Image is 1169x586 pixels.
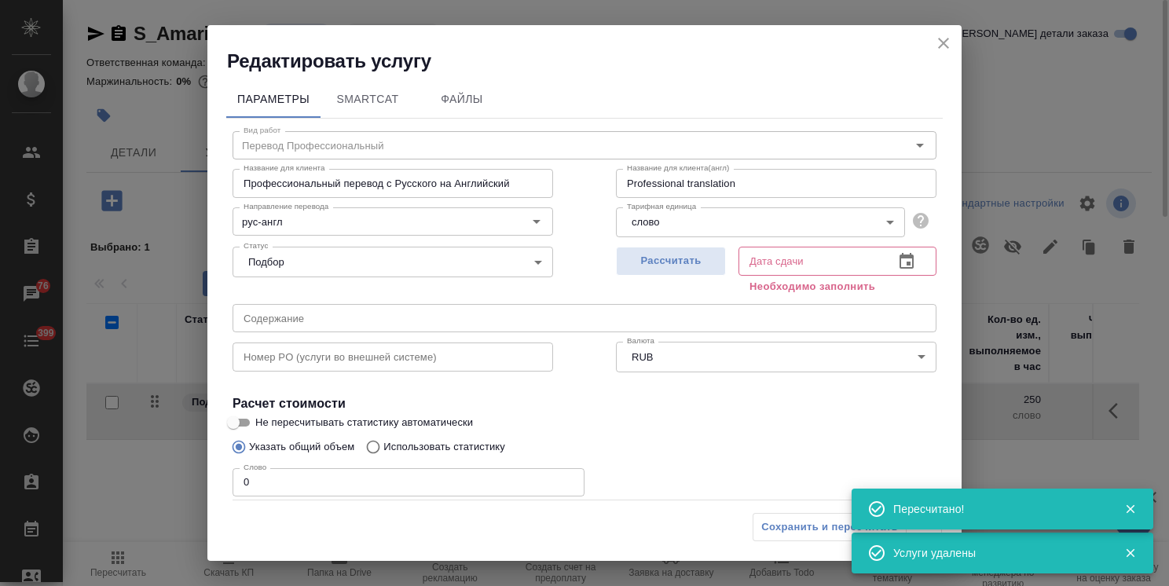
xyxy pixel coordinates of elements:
p: Использовать статистику [383,439,505,455]
div: RUB [616,342,936,372]
span: Параметры [236,90,311,109]
button: Open [526,211,548,233]
span: Не пересчитывать статистику автоматически [255,415,473,430]
div: Услуги удалены [893,545,1101,561]
div: split button [753,513,942,541]
div: Подбор [233,247,553,277]
h2: Редактировать услугу [227,49,962,74]
div: слово [616,207,905,237]
div: Пересчитано! [893,501,1101,517]
button: Закрыть [1114,546,1146,560]
button: RUB [627,350,658,364]
span: Рассчитать [625,252,717,270]
span: Файлы [424,90,500,109]
button: Закрыть [1114,502,1146,516]
button: close [932,31,955,55]
button: Рассчитать [616,247,726,276]
span: SmartCat [330,90,405,109]
h4: Расчет стоимости [233,394,936,413]
button: Подбор [244,255,289,269]
p: Указать общий объем [249,439,354,455]
p: Необходимо заполнить [749,279,925,295]
button: слово [627,215,664,229]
